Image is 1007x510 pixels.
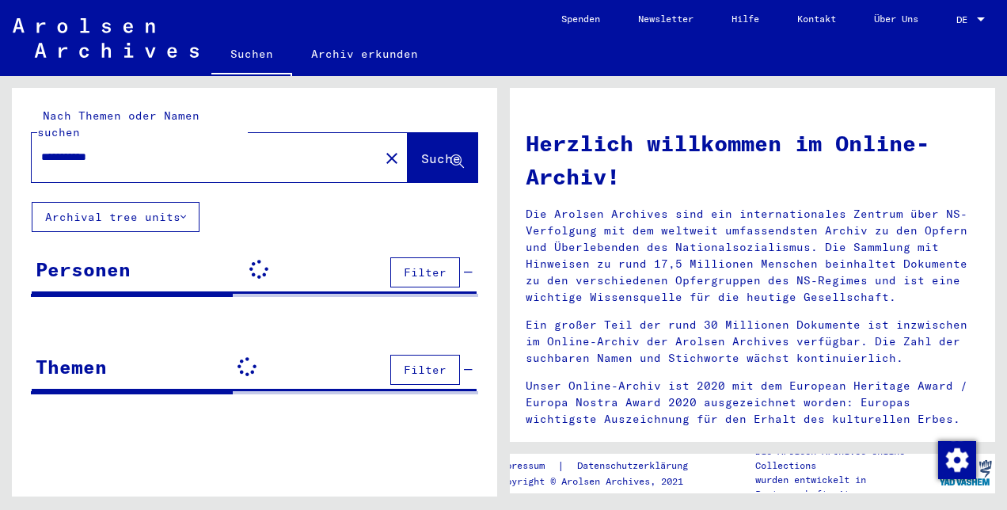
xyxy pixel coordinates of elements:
[32,202,199,232] button: Archival tree units
[376,142,408,173] button: Clear
[390,257,460,287] button: Filter
[382,149,401,168] mat-icon: close
[526,127,979,193] h1: Herzlich willkommen im Online-Archiv!
[526,317,979,367] p: Ein großer Teil der rund 30 Millionen Dokumente ist inzwischen im Online-Archiv der Arolsen Archi...
[495,458,557,474] a: Impressum
[36,352,107,381] div: Themen
[36,255,131,284] div: Personen
[292,35,437,73] a: Archiv erkunden
[421,150,461,166] span: Suche
[404,265,446,280] span: Filter
[526,378,979,428] p: Unser Online-Archiv ist 2020 mit dem European Heritage Award / Europa Nostra Award 2020 ausgezeic...
[390,355,460,385] button: Filter
[936,453,995,493] img: yv_logo.png
[755,444,934,473] p: Die Arolsen Archives Online-Collections
[408,133,477,182] button: Suche
[564,458,707,474] a: Datenschutzerklärung
[755,473,934,501] p: wurden entwickelt in Partnerschaft mit
[13,18,199,58] img: Arolsen_neg.svg
[956,14,974,25] span: DE
[938,441,976,479] img: Zustimmung ändern
[495,474,707,489] p: Copyright © Arolsen Archives, 2021
[526,206,979,306] p: Die Arolsen Archives sind ein internationales Zentrum über NS-Verfolgung mit dem weltweit umfasse...
[495,458,707,474] div: |
[37,108,199,139] mat-label: Nach Themen oder Namen suchen
[211,35,292,76] a: Suchen
[404,363,446,377] span: Filter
